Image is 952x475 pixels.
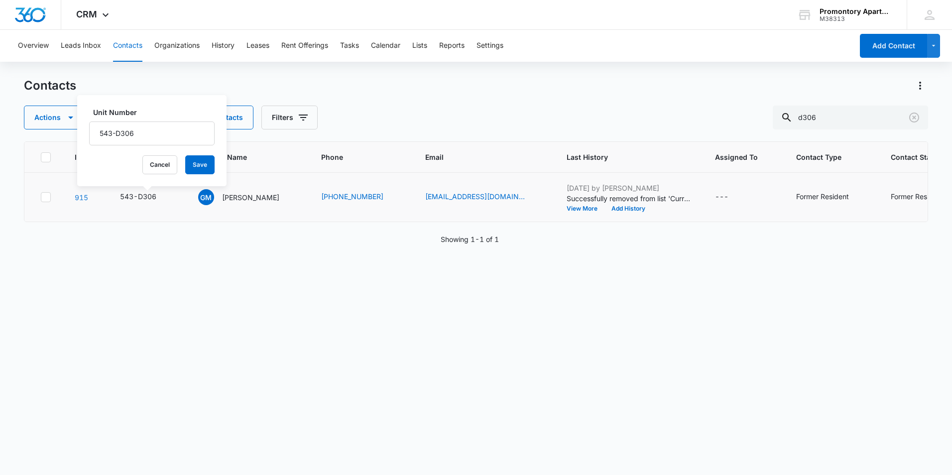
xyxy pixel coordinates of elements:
span: Contact Status [891,152,947,162]
span: CRM [76,9,97,19]
button: Calendar [371,30,400,62]
div: account id [820,15,892,22]
button: Contacts [113,30,142,62]
button: Overview [18,30,49,62]
div: Contact Name - Grace Maxwell - Select to Edit Field [198,189,297,205]
button: History [212,30,235,62]
button: Leases [246,30,269,62]
button: Add History [604,206,652,212]
button: Cancel [142,155,177,174]
div: Former Resident [891,191,944,202]
span: GM [198,189,214,205]
button: Filters [261,106,318,129]
p: [PERSON_NAME] [222,192,279,203]
button: Add Contact [860,34,927,58]
span: Email [425,152,528,162]
span: Assigned To [715,152,758,162]
button: Actions [24,106,85,129]
button: Actions [912,78,928,94]
div: Contact Type - Former Resident - Select to Edit Field [796,191,867,203]
button: Organizations [154,30,200,62]
p: Successfully removed from list 'Current Residents '. [567,193,691,204]
h1: Contacts [24,78,76,93]
div: Phone - (970) 646-2782 - Select to Edit Field [321,191,401,203]
button: Clear [906,110,922,125]
span: Contact Type [796,152,852,162]
span: ID [75,152,82,162]
button: Settings [476,30,503,62]
p: [DATE] by [PERSON_NAME] [567,183,691,193]
a: [PHONE_NUMBER] [321,191,383,202]
a: Navigate to contact details page for Grace Maxwell [75,193,88,202]
div: account name [820,7,892,15]
input: Search Contacts [773,106,928,129]
input: Unit Number [89,121,215,145]
div: Unit Number - 543-D306 - Select to Edit Field [120,191,174,203]
span: Last History [567,152,677,162]
p: Showing 1-1 of 1 [441,234,499,244]
button: Tasks [340,30,359,62]
div: Assigned To - - Select to Edit Field [715,191,746,203]
button: Rent Offerings [281,30,328,62]
div: Email - gmaxwell9918@gmail.com - Select to Edit Field [425,191,543,203]
button: View More [567,206,604,212]
label: Unit Number [93,107,219,118]
a: [EMAIL_ADDRESS][DOMAIN_NAME] [425,191,525,202]
button: Save [185,155,215,174]
div: --- [715,191,728,203]
button: Leads Inbox [61,30,101,62]
span: Contact Name [198,152,283,162]
div: 543-D306 [120,191,156,202]
div: Former Resident [796,191,849,202]
button: Reports [439,30,465,62]
span: Phone [321,152,387,162]
button: Lists [412,30,427,62]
